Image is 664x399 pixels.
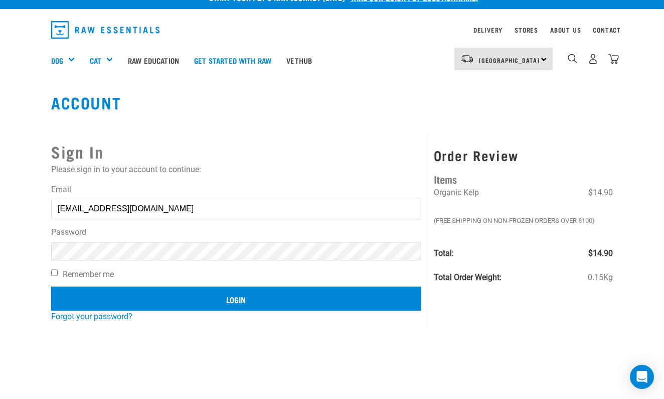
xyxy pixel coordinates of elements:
[434,216,649,226] em: (Free Shipping on Non-Frozen orders over $100)
[588,272,613,284] span: 0.15Kg
[51,226,421,238] label: Password
[588,247,613,259] span: $14.90
[51,184,421,196] label: Email
[473,28,503,32] a: Delivery
[51,140,421,164] h2: Sign In
[51,55,63,66] a: Dog
[630,365,654,389] div: Open Intercom Messenger
[588,54,598,64] img: user.png
[51,270,58,276] input: Remember me
[51,312,132,321] a: Forgot your password?
[593,28,621,32] a: Contact
[434,273,502,282] strong: Total Order Weight:
[90,55,101,66] a: Cat
[434,188,479,197] span: Organic Kelp
[434,148,613,163] h3: Order Review
[43,17,621,43] nav: dropdown navigation
[460,54,474,63] img: van-moving.png
[120,40,187,80] a: Raw Education
[187,40,279,80] a: Get started with Raw
[434,248,454,258] strong: Total:
[51,93,613,111] h1: Account
[479,58,540,62] span: [GEOGRAPHIC_DATA]
[51,21,159,39] img: Raw Essentials Logo
[550,28,581,32] a: About Us
[51,287,421,311] input: Login
[608,54,619,64] img: home-icon@2x.png
[434,171,613,187] h4: Items
[568,54,577,63] img: home-icon-1@2x.png
[51,269,421,281] label: Remember me
[51,164,421,176] p: Please sign in to your account to continue:
[279,40,319,80] a: Vethub
[515,28,538,32] a: Stores
[588,187,613,199] span: $14.90
[51,200,421,218] input: email@site.com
